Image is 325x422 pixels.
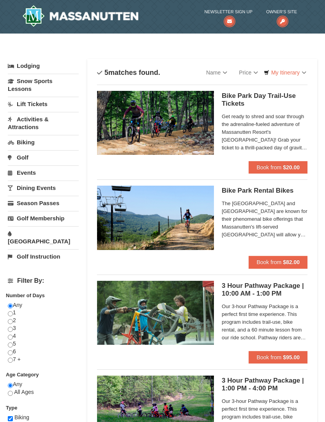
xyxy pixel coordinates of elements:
[97,186,214,250] img: 6619923-15-103d8a09.jpg
[8,112,79,134] a: Activities & Attractions
[8,249,79,264] a: Golf Instruction
[8,291,42,297] strong: Price: (USD $)
[283,354,300,360] strong: $95.00
[256,354,281,360] span: Book from
[222,303,307,342] span: Our 3-hour Pathway Package is a perfect first time experience. This program includes trail-use, b...
[222,187,307,195] h5: Bike Park Rental Bikes
[222,113,307,152] span: Get ready to shred and soar through the adrenaline-fueled adventure of Massanutten Resort's [GEOG...
[97,281,214,345] img: 6619923-41-e7b00406.jpg
[222,200,307,239] span: The [GEOGRAPHIC_DATA] and [GEOGRAPHIC_DATA] are known for their phenomenal bike offerings that Ma...
[256,259,281,265] span: Book from
[14,414,29,420] span: Biking
[259,67,311,78] a: My Itinerary
[22,5,138,27] a: Massanutten Resort
[8,196,79,210] a: Season Passes
[200,65,233,80] a: Name
[8,165,79,180] a: Events
[204,8,252,16] span: Newsletter Sign Up
[283,164,300,170] strong: $20.00
[249,351,307,363] button: Book from $95.00
[8,301,79,371] div: Any 1 2 3 4 5 6 7 +
[222,282,307,298] h5: 3 Hour Pathway Package | 10:00 AM - 1:00 PM
[8,74,79,96] a: Snow Sports Lessons
[8,135,79,149] a: Biking
[6,372,39,378] strong: Age Category
[8,59,79,73] a: Lodging
[266,8,297,16] span: Owner's Site
[22,5,138,27] img: Massanutten Resort Logo
[8,381,79,404] div: Any
[249,161,307,174] button: Book from $20.00
[8,277,79,284] h4: Filter By:
[8,97,79,111] a: Lift Tickets
[256,164,281,170] span: Book from
[222,377,307,392] h5: 3 Hour Pathway Package | 1:00 PM - 4:00 PM
[14,389,34,395] span: All Ages
[249,256,307,268] button: Book from $82.00
[8,150,79,165] a: Golf
[233,65,264,80] a: Price
[266,8,297,24] a: Owner's Site
[8,181,79,195] a: Dining Events
[97,91,214,155] img: 6619923-14-67e0640e.jpg
[204,8,252,24] a: Newsletter Sign Up
[222,92,307,108] h5: Bike Park Day Trail-Use Tickets
[8,226,79,248] a: [GEOGRAPHIC_DATA]
[6,293,45,298] strong: Number of Days
[6,405,17,411] strong: Type
[8,211,79,225] a: Golf Membership
[283,259,300,265] strong: $82.00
